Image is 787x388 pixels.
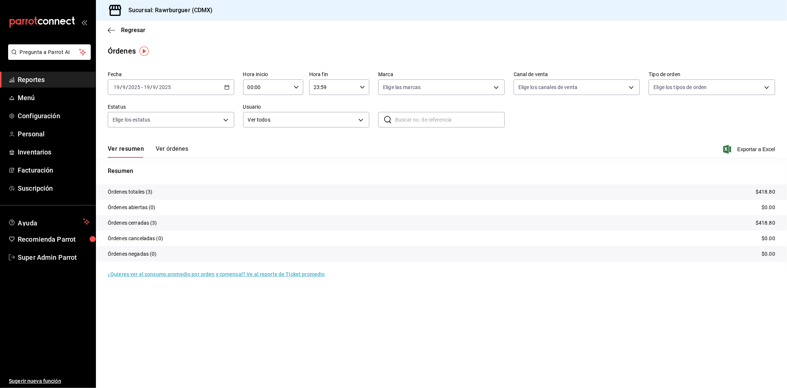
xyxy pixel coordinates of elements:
[248,116,356,124] span: Ver todos
[756,188,775,196] p: $418.80
[108,145,144,158] button: Ver resumen
[18,93,90,103] span: Menú
[18,129,90,139] span: Personal
[126,84,128,90] span: /
[18,183,90,193] span: Suscripción
[514,72,640,77] label: Canal de venta
[108,271,325,277] a: ¿Quieres ver el consumo promedio por orden y comensal? Ve al reporte de Ticket promedio
[243,72,303,77] label: Hora inicio
[122,84,126,90] input: --
[762,250,775,258] p: $0.00
[18,252,90,262] span: Super Admin Parrot
[139,47,149,56] img: Tooltip marker
[395,112,505,127] input: Buscar no. de referencia
[18,111,90,121] span: Configuración
[150,84,152,90] span: /
[383,84,421,91] span: Elige las marcas
[122,6,213,15] h3: Sucursal: Rawrburguer (CDMX)
[518,84,577,91] span: Elige los canales de venta
[128,84,141,90] input: ----
[141,84,143,90] span: -
[156,145,188,158] button: Ver órdenes
[153,84,156,90] input: --
[108,188,153,196] p: Órdenes totales (3)
[18,217,80,226] span: Ayuda
[653,84,707,91] span: Elige los tipos de orden
[108,235,163,242] p: Órdenes canceladas (0)
[81,19,87,25] button: open_drawer_menu
[108,105,234,110] label: Estatus
[762,235,775,242] p: $0.00
[20,48,79,56] span: Pregunta a Parrot AI
[144,84,150,90] input: --
[378,72,505,77] label: Marca
[18,234,90,244] span: Recomienda Parrot
[243,105,370,110] label: Usuario
[159,84,171,90] input: ----
[309,72,369,77] label: Hora fin
[8,44,91,60] button: Pregunta a Parrot AI
[113,116,150,123] span: Elige los estatus
[18,165,90,175] span: Facturación
[156,84,159,90] span: /
[120,84,122,90] span: /
[9,377,90,385] span: Sugerir nueva función
[18,147,90,157] span: Inventarios
[108,204,156,211] p: Órdenes abiertas (0)
[113,84,120,90] input: --
[18,75,90,85] span: Reportes
[108,45,136,57] div: Órdenes
[108,27,145,34] button: Regresar
[5,54,91,61] a: Pregunta a Parrot AI
[108,219,157,227] p: Órdenes cerradas (3)
[649,72,775,77] label: Tipo de orden
[108,250,157,258] p: Órdenes negadas (0)
[108,145,188,158] div: navigation tabs
[108,167,775,176] p: Resumen
[121,27,145,34] span: Regresar
[725,145,775,154] button: Exportar a Excel
[756,219,775,227] p: $418.80
[762,204,775,211] p: $0.00
[108,72,234,77] label: Fecha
